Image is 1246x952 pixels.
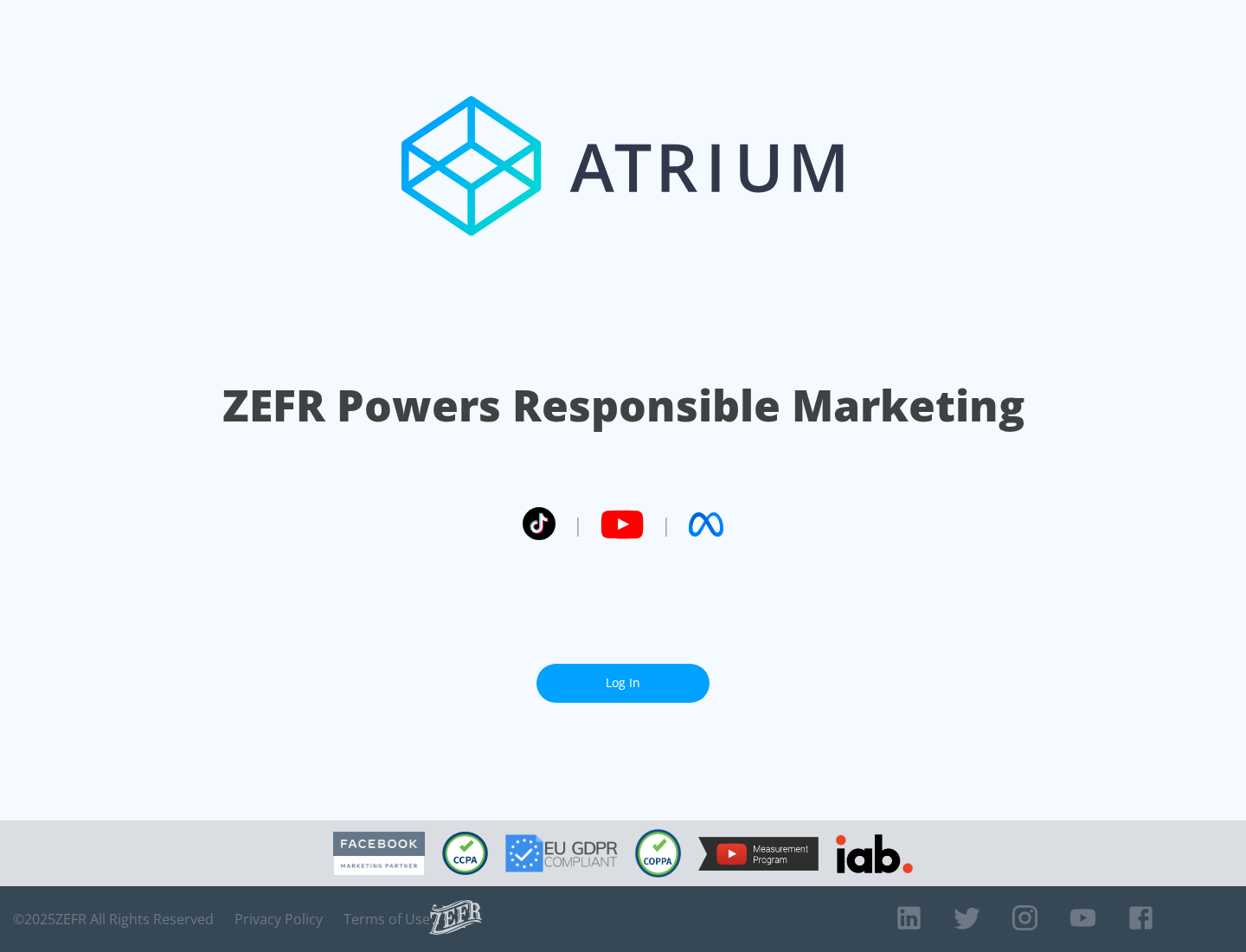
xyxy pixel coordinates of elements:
img: IAB [836,834,913,873]
img: YouTube Measurement Program [698,837,819,871]
span: © 2025 ZEFR All Rights Reserved [13,910,214,928]
a: Log In [536,664,710,703]
a: Terms of Use [344,910,430,928]
a: Privacy Policy [234,910,323,928]
span: | [661,511,671,537]
img: GDPR Compliant [505,834,618,872]
img: Facebook Marketing Partner [333,832,425,876]
h1: ZEFR Powers Responsible Marketing [222,376,1024,435]
img: COPPA Compliant [635,829,681,878]
span: | [573,511,583,537]
img: CCPA Compliant [442,832,488,875]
